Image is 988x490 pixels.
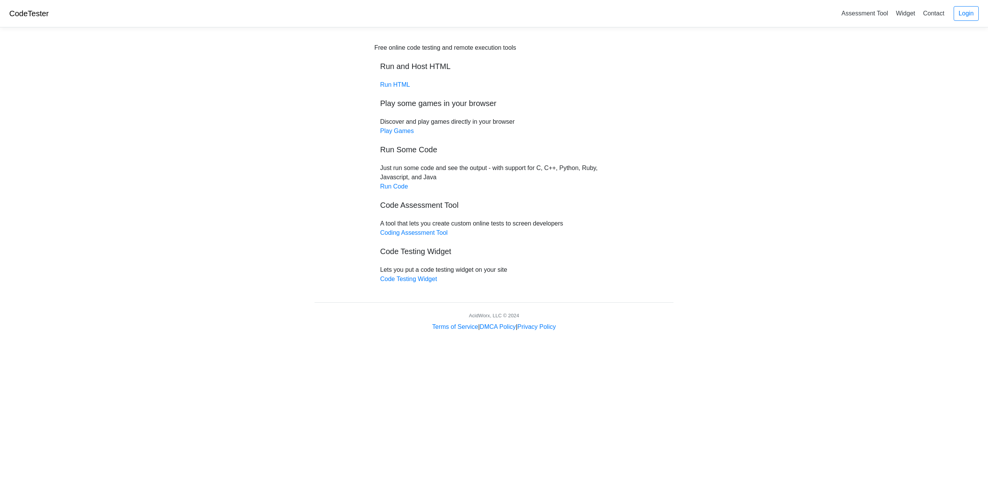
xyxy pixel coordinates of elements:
h5: Run Some Code [380,145,608,154]
a: Play Games [380,128,414,134]
a: Code Testing Widget [380,276,437,282]
div: AcidWorx, LLC © 2024 [469,312,519,319]
a: Assessment Tool [838,7,891,20]
a: Coding Assessment Tool [380,229,448,236]
a: Privacy Policy [518,323,556,330]
a: CodeTester [9,9,49,18]
div: Discover and play games directly in your browser Just run some code and see the output - with sup... [374,43,614,284]
div: Free online code testing and remote execution tools [374,43,516,52]
a: Run Code [380,183,408,190]
a: Contact [920,7,947,20]
h5: Code Assessment Tool [380,200,608,210]
h5: Code Testing Widget [380,247,608,256]
a: Terms of Service [432,323,478,330]
a: Run HTML [380,81,410,88]
h5: Play some games in your browser [380,99,608,108]
div: | | [432,322,556,332]
a: DMCA Policy [480,323,516,330]
a: Login [954,6,979,21]
h5: Run and Host HTML [380,62,608,71]
a: Widget [893,7,918,20]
